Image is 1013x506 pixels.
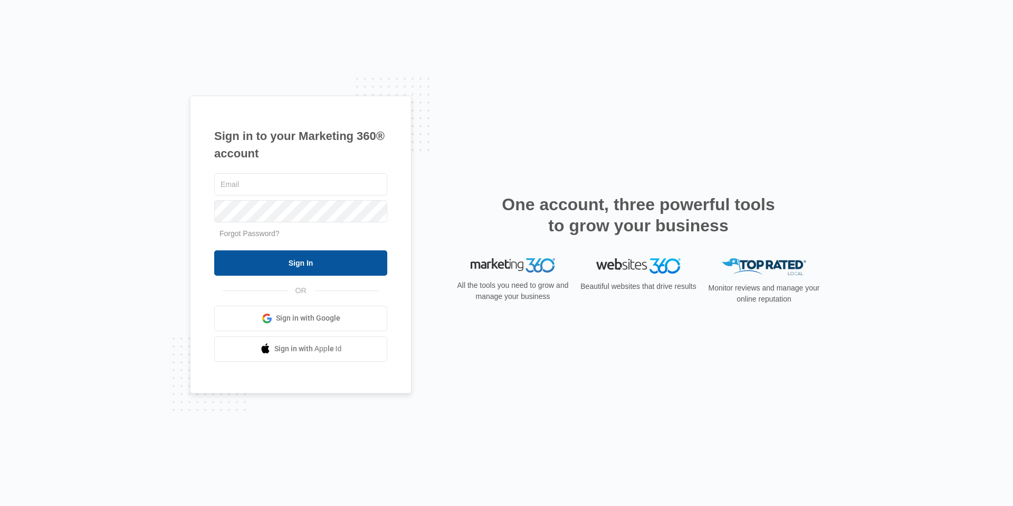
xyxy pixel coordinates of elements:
[219,229,280,238] a: Forgot Password?
[579,281,697,292] p: Beautiful websites that drive results
[499,194,778,236] h2: One account, three powerful tools to grow your business
[214,250,387,276] input: Sign In
[722,258,806,276] img: Top Rated Local
[214,336,387,362] a: Sign in with Apple Id
[471,258,555,273] img: Marketing 360
[288,285,314,296] span: OR
[274,343,342,354] span: Sign in with Apple Id
[705,283,823,305] p: Monitor reviews and manage your online reputation
[596,258,681,274] img: Websites 360
[214,127,387,162] h1: Sign in to your Marketing 360® account
[214,173,387,195] input: Email
[276,313,340,324] span: Sign in with Google
[454,280,572,302] p: All the tools you need to grow and manage your business
[214,306,387,331] a: Sign in with Google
